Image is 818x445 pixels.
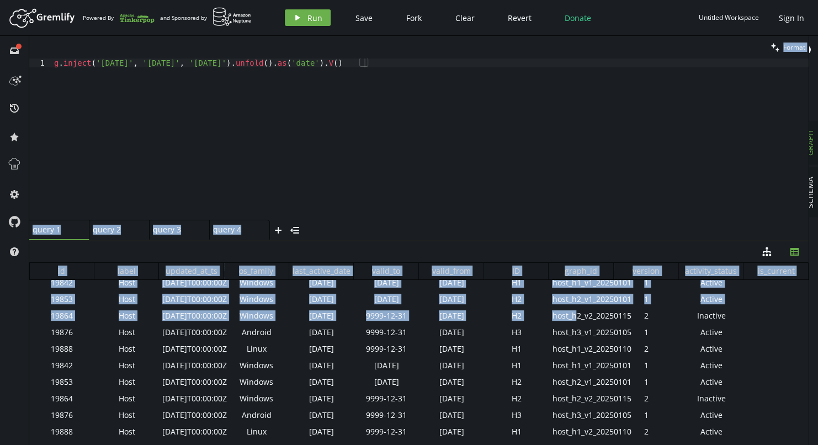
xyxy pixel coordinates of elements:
div: Active [679,374,744,390]
div: 9999-12-31 [354,324,419,341]
div: [DATE] [419,357,484,374]
div: [DATE] [289,374,354,390]
div: 9999-12-31 [354,407,419,423]
div: Host [94,357,160,374]
div: Linux [224,341,289,357]
div: Windows [224,357,289,374]
div: Windows [224,291,289,308]
span: Clear [455,13,475,23]
span: query 4 [213,225,257,235]
div: Host [94,390,160,407]
span: Sign In [779,13,804,23]
div: [DATE] [419,390,484,407]
div: [DATE]T00:00:00Z [159,274,224,291]
div: Toggle SortBy [29,263,94,280]
div: H2 [484,291,549,308]
div: H2 [484,374,549,390]
span: Fork [406,13,422,23]
div: Host [94,423,160,440]
div: [DATE]T00:00:00Z [159,407,224,423]
div: [DATE] [419,341,484,357]
div: [DATE]T00:00:00Z [159,324,224,341]
div: [DATE] [419,423,484,440]
div: Powered By [83,8,155,28]
div: Host [94,407,160,423]
div: Active [679,291,744,308]
div: Android [224,407,289,423]
div: [DATE] [289,291,354,308]
div: Toggle SortBy [94,263,160,280]
div: [DATE] [289,407,354,423]
div: Active [679,341,744,357]
div: Active [679,324,744,341]
div: [DATE] [289,324,354,341]
div: Active [679,357,744,374]
div: H3 [484,324,549,341]
div: [DATE] [419,407,484,423]
div: host_h2_v1_20250101 [549,291,614,308]
div: Host [94,308,160,324]
div: host_h2_v1_20250101 [549,374,614,390]
span: Format [783,43,805,52]
button: Format [767,36,809,59]
div: 19842 [29,357,94,374]
div: H1 [484,341,549,357]
div: 1 [614,291,679,308]
div: 19888 [29,341,94,357]
div: 19864 [29,308,94,324]
button: Sign In [773,9,810,26]
button: Fork [397,9,431,26]
span: SCHEMA [805,177,815,208]
div: host_h1_v2_20250110 [549,341,614,357]
div: Windows [224,274,289,291]
div: [DATE]T00:00:00Z [159,291,224,308]
div: 2 [614,390,679,407]
div: [DATE] [289,308,354,324]
div: 9999-12-31 [354,423,419,440]
div: [DATE] [354,374,419,390]
div: 19842 [29,274,94,291]
div: Android [224,324,289,341]
div: 1 [614,274,679,291]
div: [DATE]T00:00:00Z [159,357,224,374]
div: and Sponsored by [160,7,252,28]
div: [DATE] [419,324,484,341]
div: Host [94,324,160,341]
div: Toggle SortBy [614,263,679,280]
div: [DATE] [419,291,484,308]
div: 9999-12-31 [354,308,419,324]
div: H3 [484,407,549,423]
div: host_h2_v2_20250115 [549,390,614,407]
div: 2 [614,341,679,357]
div: Active [679,423,744,440]
div: 19864 [29,390,94,407]
div: [DATE]T00:00:00Z [159,374,224,390]
div: host_h1_v1_20250101 [549,357,614,374]
div: host_h1_v1_20250101 [549,274,614,291]
div: Host [94,341,160,357]
div: Toggle SortBy [354,263,419,280]
div: Host [94,291,160,308]
div: host_h1_v2_20250110 [549,423,614,440]
div: 1 [614,374,679,390]
span: Donate [565,13,591,23]
div: 2 [614,308,679,324]
div: 2 [614,423,679,440]
div: H1 [484,357,549,374]
div: 9999-12-31 [354,341,419,357]
div: H1 [484,274,549,291]
div: [DATE]T00:00:00Z [159,341,224,357]
div: 1 [29,59,52,67]
div: [DATE] [354,357,419,374]
div: [DATE]T00:00:00Z [159,308,224,324]
span: Save [355,13,373,23]
button: Donate [556,9,599,26]
div: Windows [224,374,289,390]
div: 19876 [29,407,94,423]
div: [DATE] [419,308,484,324]
div: host_h3_v1_20250105 [549,407,614,423]
div: Host [94,274,160,291]
div: Linux [224,423,289,440]
div: Inactive [679,390,744,407]
div: 1 [614,324,679,341]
